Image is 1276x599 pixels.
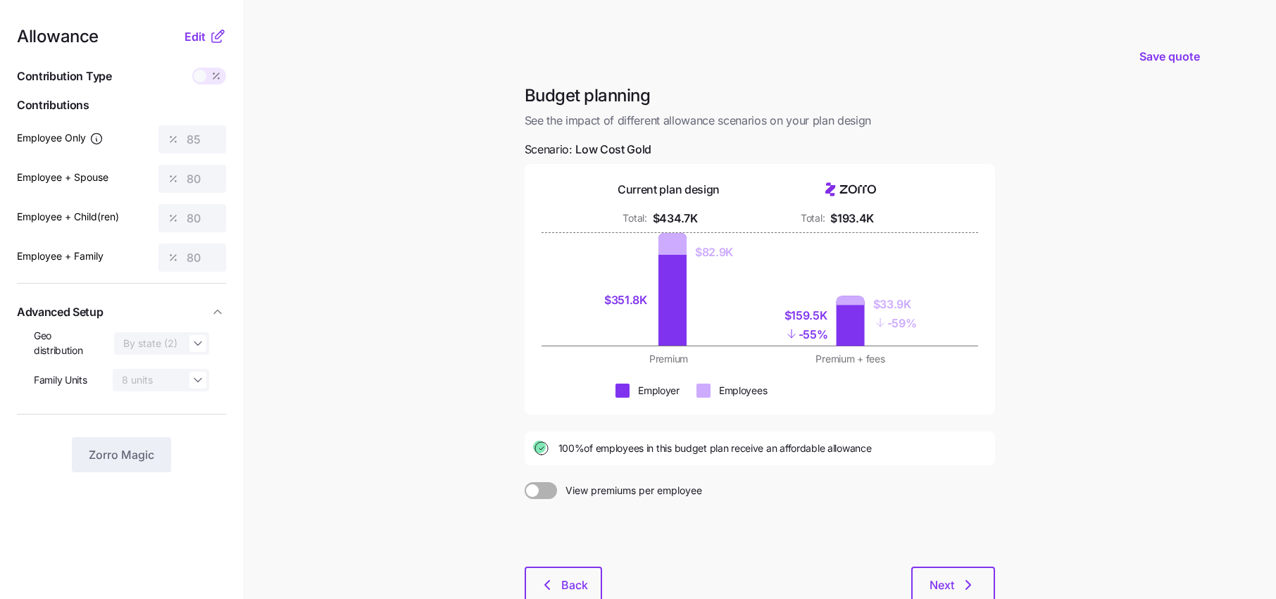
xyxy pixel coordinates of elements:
div: $82.9K [695,244,733,261]
span: 100% of employees in this budget plan receive an affordable allowance [558,441,872,455]
span: Advanced Setup [17,303,104,321]
span: View premiums per employee [557,482,702,499]
div: Total: [623,211,646,225]
span: Next [930,576,954,593]
button: Edit [184,28,209,45]
span: Contributions [17,96,226,114]
div: Current plan design [618,181,720,198]
div: Advanced Setup [17,329,226,403]
button: Advanced Setup [17,295,226,329]
label: Employee + Spouse [17,170,108,185]
h1: Budget planning [525,84,995,106]
div: - 55% [784,324,828,343]
span: Family Units [34,373,87,387]
span: Geo distribution [34,329,103,358]
label: Employee Only [17,130,104,146]
div: $351.8K [604,291,650,309]
span: Low Cost Gold [575,141,651,158]
div: Employer [638,384,680,398]
div: $33.9K [873,296,917,313]
span: Back [561,576,588,593]
span: Edit [184,28,206,45]
div: Premium + fees [768,352,933,366]
div: - 59% [873,313,917,332]
div: $434.7K [653,210,698,227]
div: $159.5K [784,307,828,324]
span: See the impact of different allowance scenarios on your plan design [525,112,995,130]
span: Allowance [17,28,99,45]
span: Save quote [1139,48,1200,65]
div: Total: [801,211,825,225]
label: Employee + Child(ren) [17,209,119,225]
div: $193.4K [830,210,874,227]
span: Contribution Type [17,68,112,85]
button: Save quote [1128,37,1211,76]
span: Zorro Magic [89,446,154,463]
span: Scenario: [525,141,652,158]
div: Premium [587,352,751,366]
button: Zorro Magic [72,437,171,472]
label: Employee + Family [17,248,104,264]
div: Employees [719,384,767,398]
